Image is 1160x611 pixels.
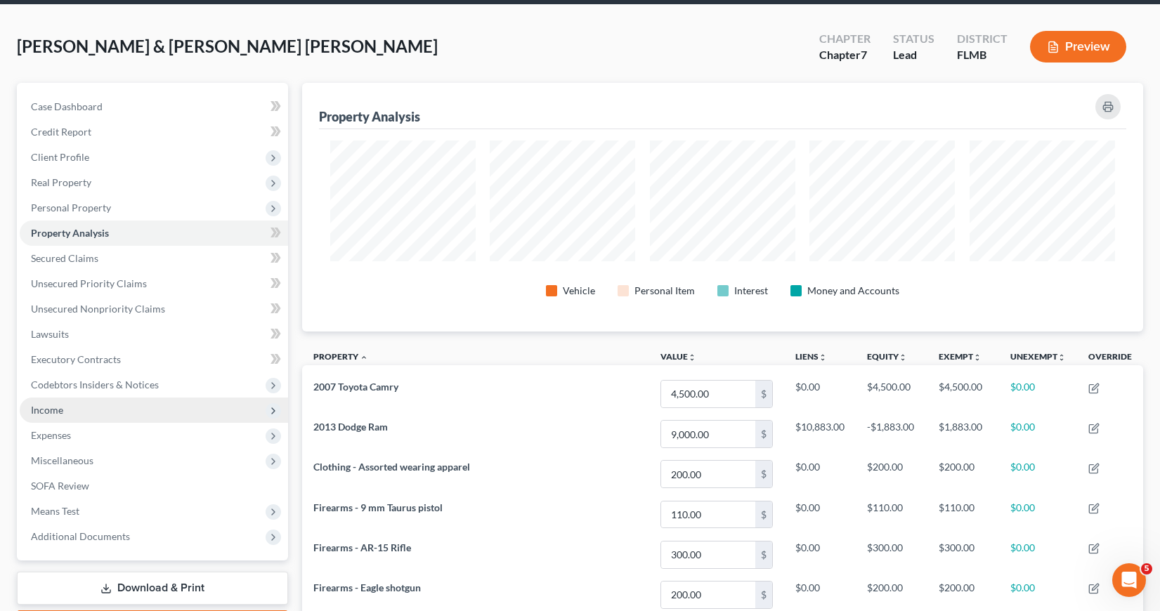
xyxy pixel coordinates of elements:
input: 0.00 [661,421,755,447]
span: Codebtors Insiders & Notices [31,379,159,390]
a: Property expand_less [313,351,368,362]
span: 7 [861,48,867,61]
div: Vehicle [563,284,595,298]
span: SOFA Review [31,480,89,492]
td: $0.00 [784,454,856,494]
span: Executory Contracts [31,353,121,365]
div: $ [755,461,772,487]
td: -$1,883.00 [856,414,927,454]
a: Property Analysis [20,221,288,246]
div: FLMB [957,47,1008,63]
span: 2013 Dodge Ram [313,421,388,433]
a: Exemptunfold_more [939,351,982,362]
button: Preview [1030,31,1126,63]
div: Money and Accounts [807,284,899,298]
span: Client Profile [31,151,89,163]
input: 0.00 [661,501,755,528]
span: [PERSON_NAME] & [PERSON_NAME] [PERSON_NAME] [17,36,438,56]
td: $1,883.00 [927,414,999,454]
input: 0.00 [661,582,755,608]
a: Credit Report [20,119,288,145]
td: $200.00 [856,454,927,494]
input: 0.00 [661,381,755,407]
span: Additional Documents [31,530,130,542]
td: $10,883.00 [784,414,856,454]
td: $0.00 [784,374,856,414]
a: Download & Print [17,572,288,605]
a: Valueunfold_more [660,351,696,362]
div: $ [755,421,772,447]
div: $ [755,381,772,407]
span: Unsecured Priority Claims [31,277,147,289]
a: Case Dashboard [20,94,288,119]
td: $0.00 [784,494,856,534]
span: Income [31,404,63,416]
div: $ [755,541,772,568]
input: 0.00 [661,461,755,487]
td: $0.00 [999,454,1077,494]
span: 2007 Toyota Camry [313,381,398,393]
div: Personal Item [634,284,695,298]
a: Unsecured Priority Claims [20,271,288,296]
td: $0.00 [999,414,1077,454]
span: Real Property [31,176,91,188]
i: unfold_more [819,353,827,362]
i: unfold_more [973,353,982,362]
div: $ [755,582,772,608]
td: $4,500.00 [927,374,999,414]
div: Interest [734,284,768,298]
div: Property Analysis [319,108,420,125]
td: $200.00 [927,454,999,494]
th: Override [1077,343,1143,374]
a: Unexemptunfold_more [1010,351,1066,362]
i: unfold_more [688,353,696,362]
i: unfold_more [899,353,907,362]
td: $110.00 [856,494,927,534]
td: $110.00 [927,494,999,534]
td: $0.00 [999,374,1077,414]
div: $ [755,501,772,528]
div: Status [893,31,934,47]
span: Lawsuits [31,328,69,340]
i: expand_less [360,353,368,362]
a: Unsecured Nonpriority Claims [20,296,288,322]
input: 0.00 [661,541,755,568]
span: Means Test [31,505,79,517]
span: Expenses [31,429,71,441]
a: SOFA Review [20,473,288,499]
span: Unsecured Nonpriority Claims [31,303,165,315]
span: Secured Claims [31,252,98,264]
span: Case Dashboard [31,100,103,112]
a: Equityunfold_more [867,351,907,362]
td: $0.00 [784,534,856,574]
span: Firearms - 9 mm Taurus pistol [313,501,443,513]
div: Lead [893,47,934,63]
i: unfold_more [1057,353,1066,362]
td: $300.00 [927,534,999,574]
span: 5 [1141,563,1152,574]
a: Lawsuits [20,322,288,347]
td: $4,500.00 [856,374,927,414]
span: Firearms - Eagle shotgun [313,582,421,593]
a: Executory Contracts [20,347,288,372]
a: Liensunfold_more [795,351,827,362]
span: Miscellaneous [31,454,93,466]
span: Credit Report [31,126,91,138]
div: Chapter [819,31,871,47]
div: Chapter [819,47,871,63]
td: $0.00 [999,494,1077,534]
div: District [957,31,1008,47]
td: $0.00 [999,534,1077,574]
td: $300.00 [856,534,927,574]
iframe: Intercom live chat [1112,563,1146,597]
span: Property Analysis [31,227,109,239]
span: Firearms - AR-15 Rifle [313,541,411,553]
span: Personal Property [31,202,111,213]
span: Clothing - Assorted wearing apparel [313,461,470,473]
a: Secured Claims [20,246,288,271]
